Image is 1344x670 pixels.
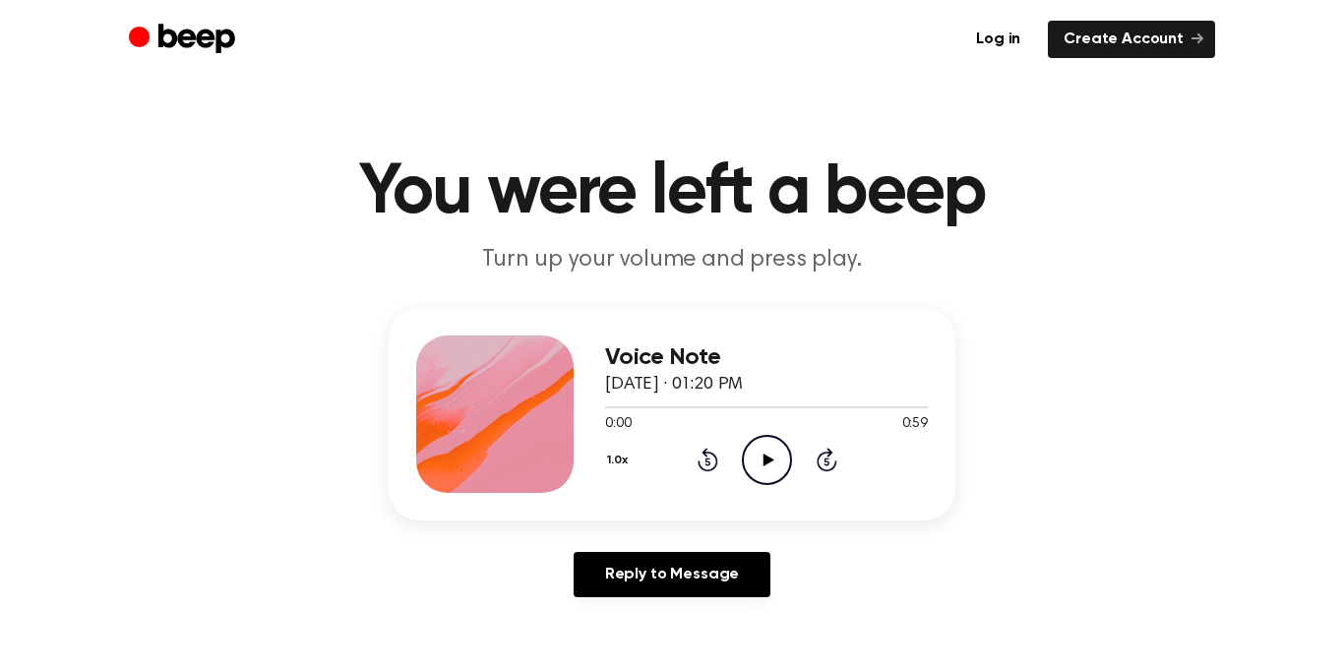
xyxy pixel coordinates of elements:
a: Log in [960,21,1036,58]
h3: Voice Note [605,344,928,371]
button: 1.0x [605,444,636,477]
span: 0:00 [605,414,631,435]
p: Turn up your volume and press play. [294,244,1050,276]
a: Create Account [1048,21,1215,58]
span: [DATE] · 01:20 PM [605,376,743,394]
span: 0:59 [902,414,928,435]
a: Beep [129,21,240,59]
h1: You were left a beep [168,157,1176,228]
a: Reply to Message [574,552,770,597]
